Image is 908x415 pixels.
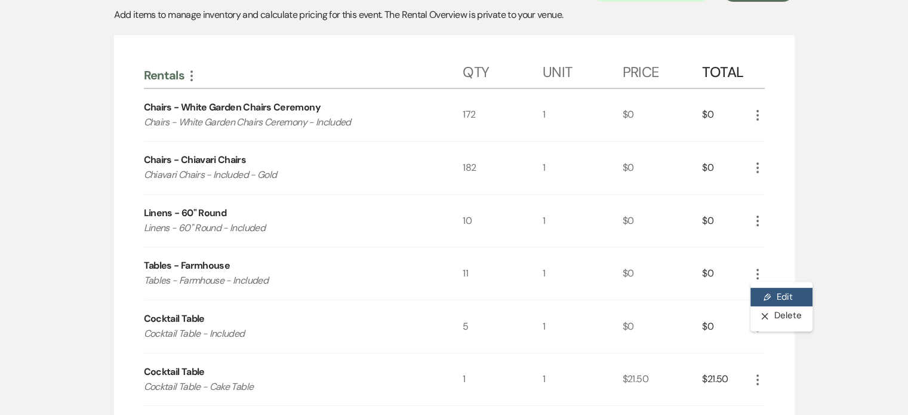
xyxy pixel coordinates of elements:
div: $0 [623,142,703,194]
div: 1 [463,353,543,406]
div: Chairs - White Garden Chairs Ceremony [144,100,321,115]
div: 5 [463,300,543,353]
div: Cocktail Table [144,312,205,326]
p: Chiavari Chairs - Included - Gold [144,167,431,183]
div: 11 [463,247,543,300]
div: $0 [623,300,703,353]
p: Cocktail Table - Cake Table [144,379,431,395]
div: $21.50 [623,353,703,406]
div: Add items to manage inventory and calculate pricing for this event. The Rental Overview is privat... [114,8,795,22]
div: $0 [702,89,750,142]
div: $0 [702,142,750,194]
button: Delete [750,306,812,325]
div: Tables - Farmhouse [144,259,230,273]
div: 1 [543,247,623,300]
div: Linens - 60" Round [144,206,226,220]
div: 1 [543,195,623,247]
div: $0 [623,247,703,300]
div: Rentals [144,67,463,83]
p: Tables - Farmhouse - Included [144,273,431,288]
div: Unit [543,52,623,88]
div: 182 [463,142,543,194]
div: 1 [543,89,623,142]
div: 172 [463,89,543,142]
div: $0 [702,300,750,353]
p: Linens - 60" Round - Included [144,220,431,236]
div: $0 [702,247,750,300]
div: $0 [623,89,703,142]
p: Chairs - White Garden Chairs Ceremony - Included [144,115,431,130]
div: Chairs - Chiavari Chairs [144,153,247,167]
div: Qty [463,52,543,88]
button: Edit [750,288,812,307]
div: 1 [543,353,623,406]
div: 1 [543,300,623,353]
div: $21.50 [702,353,750,406]
div: $0 [702,195,750,247]
div: $0 [623,195,703,247]
div: Total [702,52,750,88]
p: Cocktail Table - Included [144,326,431,342]
div: 10 [463,195,543,247]
div: Price [623,52,703,88]
div: 1 [543,142,623,194]
div: Cocktail Table [144,365,205,379]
